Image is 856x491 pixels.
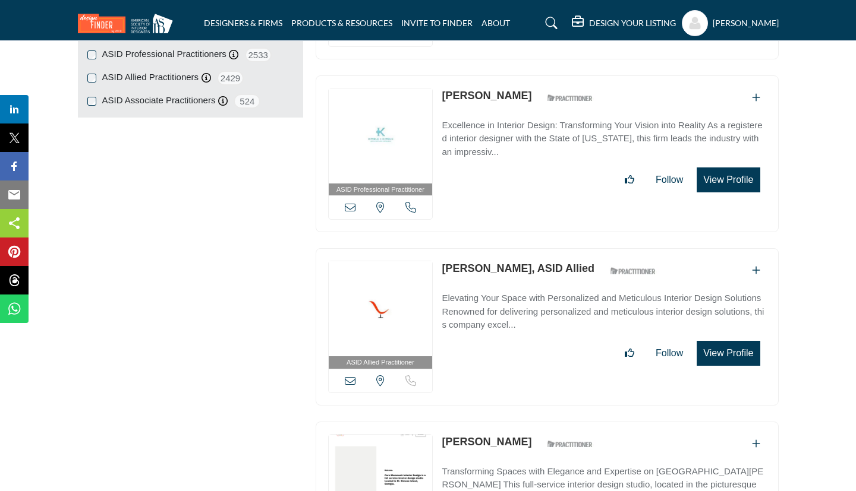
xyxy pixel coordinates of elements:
[606,264,659,278] img: ASID Qualified Practitioners Badge Icon
[102,71,199,84] label: ASID Allied Practitioners
[648,168,691,192] button: Follow
[589,18,676,28] h5: DESIGN YOUR LISTING
[336,185,424,195] span: ASID Professional Practitioner
[442,119,766,159] p: Excellence in Interior Design: Transforming Your Vision into Reality As a registered interior des...
[752,439,760,449] a: Add To List
[442,434,531,450] p: Caroline Wommack
[87,74,96,83] input: ASID Allied Practitioners checkbox
[329,261,433,369] a: ASID Allied Practitioner
[87,50,96,59] input: ASID Professional Practitioners checkbox
[752,93,760,103] a: Add To List
[617,168,642,192] button: Like listing
[682,10,708,36] button: Show hide supplier dropdown
[442,261,594,277] p: Caroline Thornell, ASID Allied
[572,16,676,30] div: DESIGN YOUR LISTING
[401,18,473,28] a: INVITE TO FINDER
[87,97,96,106] input: ASID Associate Practitioners checkbox
[481,18,510,28] a: ABOUT
[329,88,433,183] img: Caroline Kimble
[204,18,282,28] a: DESIGNERS & FIRMS
[442,90,531,102] a: [PERSON_NAME]
[713,17,779,29] h5: [PERSON_NAME]
[78,14,179,33] img: Site Logo
[217,71,244,85] span: 2429
[234,94,260,109] span: 524
[534,14,565,33] a: Search
[442,88,531,104] p: Caroline Kimble
[752,265,760,275] a: Add To List
[648,341,691,365] button: Follow
[543,437,596,452] img: ASID Qualified Practitioners Badge Icon
[291,18,392,28] a: PRODUCTS & RESOURCES
[245,47,272,62] span: 2533
[697,167,760,192] button: View Profile
[329,88,433,196] a: ASID Professional Practitioner
[442,292,766,332] p: Elevating Your Space with Personalized and Meticulous Interior Design Solutions Renowned for deli...
[102,47,226,61] label: ASID Professional Practitioners
[442,112,766,159] a: Excellence in Interior Design: Transforming Your Vision into Reality As a registered interior des...
[102,94,216,107] label: ASID Associate Practitioners
[697,341,760,366] button: View Profile
[347,357,414,368] span: ASID Allied Practitioner
[329,261,433,356] img: Caroline Thornell, ASID Allied
[442,262,594,274] a: [PERSON_NAME], ASID Allied
[442,284,766,332] a: Elevating Your Space with Personalized and Meticulous Interior Design Solutions Renowned for deli...
[442,436,531,448] a: [PERSON_NAME]
[617,341,642,365] button: Like listing
[543,91,596,106] img: ASID Qualified Practitioners Badge Icon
